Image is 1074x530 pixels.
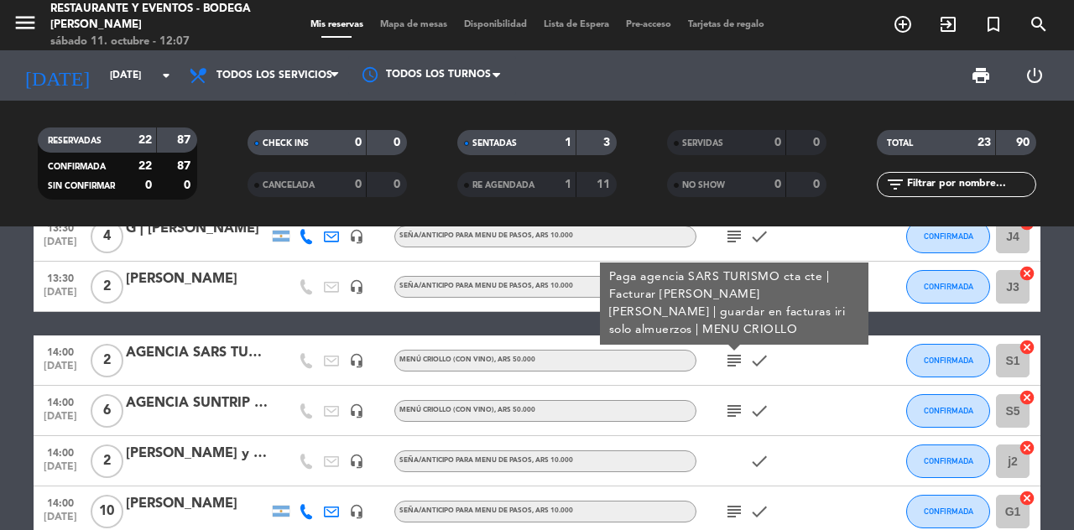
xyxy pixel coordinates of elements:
i: check [749,351,769,371]
i: cancel [1019,265,1035,282]
div: G | [PERSON_NAME] [126,218,268,240]
span: , ARS 10.000 [532,232,573,239]
span: SENTADAS [472,139,517,148]
i: headset_mic [349,353,364,368]
button: CONFIRMADA [906,220,990,253]
span: 2 [91,270,123,304]
span: 4 [91,220,123,253]
div: [PERSON_NAME] [126,493,268,515]
div: Paga agencia SARS TURISMO cta cte | Facturar [PERSON_NAME] [PERSON_NAME] | guardar en facturas ir... [609,268,860,339]
i: menu [13,10,38,35]
span: 2 [91,444,123,478]
button: CONFIRMADA [906,495,990,528]
span: CHECK INS [263,139,309,148]
strong: 11 [597,179,613,190]
input: Filtrar por nombre... [905,175,1035,194]
strong: 22 [138,134,152,146]
i: [DATE] [13,57,102,94]
span: [DATE] [39,461,81,481]
span: 13:30 [39,217,81,236]
span: , ARS 50.000 [494,356,535,363]
span: RE AGENDADA [472,181,534,190]
span: CANCELADA [263,181,315,190]
span: CONFIRMADA [924,406,973,415]
span: 14:00 [39,442,81,461]
span: Lista de Espera [535,20,618,29]
span: RESERVADAS [48,137,102,145]
button: CONFIRMADA [906,394,990,428]
span: 10 [91,495,123,528]
span: 13:30 [39,268,81,287]
i: cancel [1019,439,1035,456]
strong: 1 [565,137,571,148]
button: CONFIRMADA [906,270,990,304]
i: headset_mic [349,504,364,519]
span: CONFIRMADA [48,163,106,171]
i: power_settings_new [1024,65,1045,86]
strong: 0 [394,179,404,190]
span: Mis reservas [302,20,372,29]
span: Seña/anticipo para MENU DE PASOS [399,283,573,289]
i: exit_to_app [938,14,958,34]
span: Seña/anticipo para MENU DE PASOS [399,507,573,514]
strong: 23 [978,137,991,148]
span: Seña/anticipo para MENU DE PASOS [399,232,573,239]
span: , ARS 10.000 [532,283,573,289]
i: subject [724,226,744,247]
span: SERVIDAS [682,139,723,148]
strong: 87 [177,134,194,146]
span: CONFIRMADA [924,231,973,241]
span: TOTAL [887,139,913,148]
span: CONFIRMADA [924,282,973,291]
span: Tarjetas de regalo [680,20,773,29]
i: check [749,501,769,522]
strong: 0 [355,179,362,190]
i: check [749,226,769,247]
i: headset_mic [349,279,364,294]
span: 14:00 [39,492,81,512]
i: subject [724,351,744,371]
i: check [749,451,769,471]
i: headset_mic [349,229,364,244]
div: AGENCIA SUNTRIP | [PERSON_NAME] [126,392,268,414]
strong: 90 [1016,137,1033,148]
strong: 0 [184,179,194,191]
strong: 0 [145,179,152,191]
i: subject [724,401,744,421]
span: NO SHOW [682,181,725,190]
span: CONFIRMADA [924,356,973,365]
span: CONFIRMADA [924,507,973,516]
i: add_circle_outline [893,14,913,34]
span: Todos los servicios [216,70,332,81]
strong: 87 [177,160,194,172]
i: turned_in_not [983,14,1004,34]
span: 6 [91,394,123,428]
span: Mapa de mesas [372,20,456,29]
span: SIN CONFIRMAR [48,182,115,190]
i: cancel [1019,490,1035,507]
span: 14:00 [39,392,81,411]
strong: 3 [603,137,613,148]
i: headset_mic [349,454,364,469]
i: check [749,401,769,421]
span: 14:00 [39,341,81,361]
span: [DATE] [39,361,81,380]
i: subject [724,501,744,522]
div: [PERSON_NAME] [126,268,268,290]
div: Restaurante y Eventos - Bodega [PERSON_NAME] [50,1,256,34]
span: , ARS 10.000 [532,507,573,514]
span: MENÚ CRIOLLO (Con vino) [399,407,535,413]
strong: 0 [813,179,823,190]
span: Seña/anticipo para MENU DE PASOS [399,457,573,464]
span: Pre-acceso [618,20,680,29]
strong: 0 [774,179,781,190]
i: cancel [1019,339,1035,356]
i: headset_mic [349,403,364,418]
div: [PERSON_NAME] y [PERSON_NAME] [126,443,268,465]
span: , ARS 50.000 [494,407,535,413]
strong: 1 [565,179,571,190]
span: 2 [91,344,123,377]
button: CONFIRMADA [906,444,990,478]
div: LOG OUT [1008,50,1061,101]
i: cancel [1019,389,1035,406]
